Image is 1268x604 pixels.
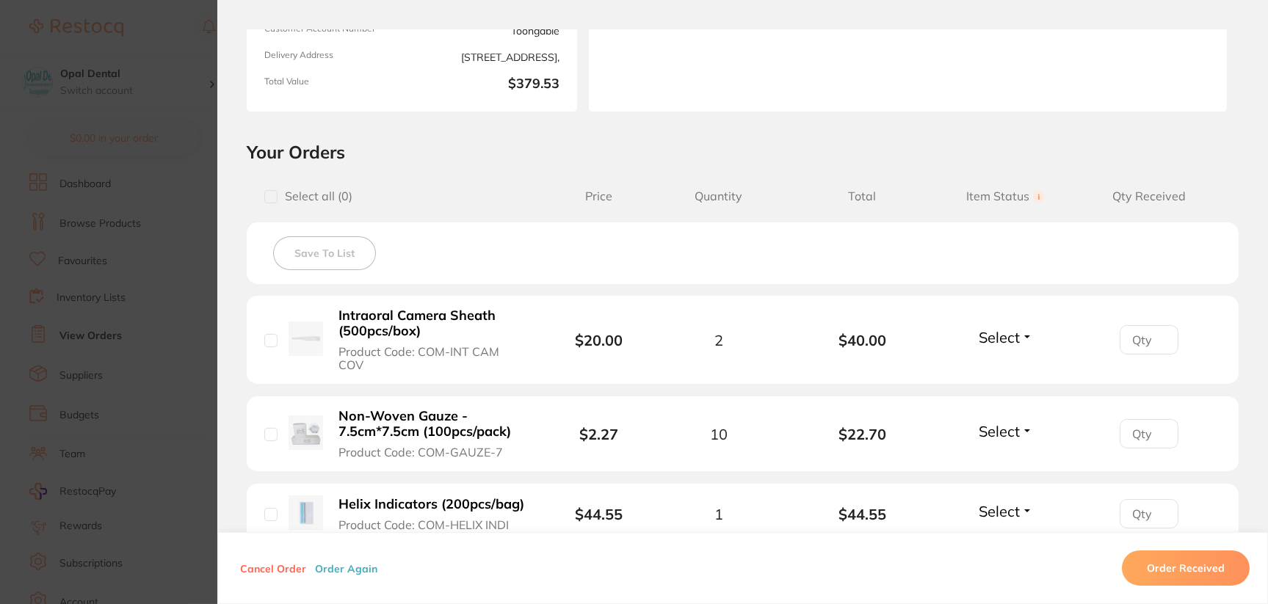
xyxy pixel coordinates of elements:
img: Intraoral Camera Sheath (500pcs/box) [289,321,323,356]
div: Simply reply to this message and we’ll be in touch to guide you through these next steps. We are ... [64,233,261,320]
span: Select all ( 0 ) [278,189,352,203]
span: Select [979,422,1020,440]
span: Price [551,189,647,203]
span: [STREET_ADDRESS], [418,50,559,65]
button: Intraoral Camera Sheath (500pcs/box) Product Code: COM-INT CAM COV [334,308,529,372]
b: $44.55 [576,505,623,523]
b: Helix Indicators (200pcs/bag) [338,497,524,512]
span: 10 [710,426,728,443]
button: Select [974,422,1037,440]
span: 2 [714,332,723,349]
span: Customer Account Number [264,23,406,38]
span: 1 [714,506,723,523]
p: Message from Restocq, sent 1d ago [64,258,261,271]
span: Toongabie [418,23,559,38]
input: Qty [1120,419,1178,448]
button: Save To List [273,236,376,270]
input: Qty [1120,325,1178,354]
span: Qty Received [1078,189,1221,203]
div: message notification from Restocq, 1d ago. Hi Connie, Starting 11 August, we’re making some updat... [22,22,272,280]
b: Non-Woven Gauze - 7.5cm*7.5cm (100pcs/pack) [338,409,525,439]
button: Order Received [1122,550,1250,586]
div: Message content [64,32,261,252]
img: Non-Woven Gauze - 7.5cm*7.5cm (100pcs/pack) [289,415,323,450]
b: $20.00 [576,331,623,349]
span: Product Code: COM-GAUZE-7 [338,445,503,459]
button: Select [974,328,1037,346]
button: Cancel Order [236,561,311,575]
span: Quantity [647,189,790,203]
img: Profile image for Restocq [33,35,57,59]
b: $2.27 [580,425,619,443]
b: Intraoral Camera Sheath (500pcs/box) [338,308,525,338]
b: $379.53 [418,76,559,94]
b: $40.00 [791,332,934,349]
img: Helix Indicators (200pcs/bag) [289,495,323,530]
div: We’re committed to ensuring a smooth transition for you! Our team is standing by to help you with... [64,154,261,226]
b: $22.70 [791,426,934,443]
span: Select [979,502,1020,520]
span: Total Value [264,76,406,94]
button: Helix Indicators (200pcs/bag) Product Code: COM-HELIX INDI [334,496,529,532]
div: Hi [PERSON_NAME], Starting [DATE], we’re making some updates to our product offerings on the Rest... [64,32,261,147]
input: Qty [1120,499,1178,528]
span: Product Code: COM-HELIX INDI [338,518,509,531]
span: Select [979,328,1020,346]
button: Order Again [311,561,382,575]
button: Non-Woven Gauze - 7.5cm*7.5cm (100pcs/pack) Product Code: COM-GAUZE-7 [334,408,529,459]
b: $44.55 [791,506,934,523]
h2: Your Orders [247,141,1239,163]
span: Delivery Address [264,50,406,65]
span: Product Code: COM-INT CAM COV [338,345,525,372]
span: Total [791,189,934,203]
button: Select [974,502,1037,520]
span: Item Status [934,189,1077,203]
